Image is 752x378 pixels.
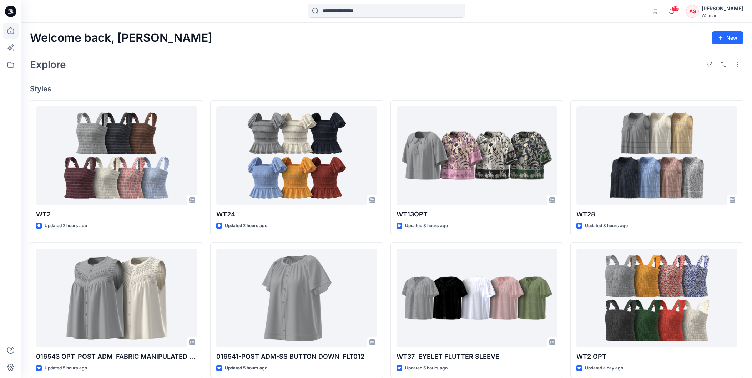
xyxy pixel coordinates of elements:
[30,31,212,45] h2: Welcome back, [PERSON_NAME]
[576,249,737,347] a: WT2 OPT
[397,106,557,205] a: WT13OPT
[225,222,267,230] p: Updated 2 hours ago
[712,31,743,44] button: New
[686,5,699,18] div: AS
[216,249,377,347] a: 016541-POST ADM-SS BUTTON DOWN_FLT012
[30,59,66,70] h2: Explore
[36,352,197,362] p: 016543 OPT_POST ADM_FABRIC MANIPULATED SHELL
[216,209,377,219] p: WT24
[576,209,737,219] p: WT28
[671,6,679,12] span: 30
[405,364,448,372] p: Updated 5 hours ago
[397,352,557,362] p: WT37_ EYELET FLUTTER SLEEVE
[45,222,87,230] p: Updated 2 hours ago
[216,106,377,205] a: WT24
[36,106,197,205] a: WT2
[585,364,623,372] p: Updated a day ago
[397,209,557,219] p: WT13OPT
[36,249,197,347] a: 016543 OPT_POST ADM_FABRIC MANIPULATED SHELL
[397,249,557,347] a: WT37_ EYELET FLUTTER SLEEVE
[702,13,743,18] div: Walmart
[216,352,377,362] p: 016541-POST ADM-SS BUTTON DOWN_FLT012
[576,106,737,205] a: WT28
[36,209,197,219] p: WT2
[576,352,737,362] p: WT2 OPT
[225,364,267,372] p: Updated 5 hours ago
[702,4,743,13] div: [PERSON_NAME]
[45,364,87,372] p: Updated 5 hours ago
[405,222,448,230] p: Updated 3 hours ago
[30,85,743,93] h4: Styles
[585,222,628,230] p: Updated 3 hours ago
